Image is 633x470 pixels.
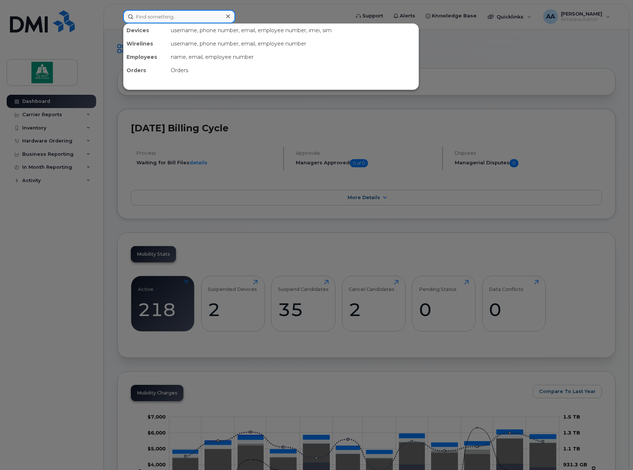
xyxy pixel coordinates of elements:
div: name, email, employee number [168,50,419,64]
div: username, phone number, email, employee number [168,37,419,50]
div: Employees [123,50,168,64]
div: username, phone number, email, employee number, imei, sim [168,24,419,37]
div: Wirelines [123,37,168,50]
div: Orders [123,64,168,77]
div: Devices [123,24,168,37]
div: Orders [168,64,419,77]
